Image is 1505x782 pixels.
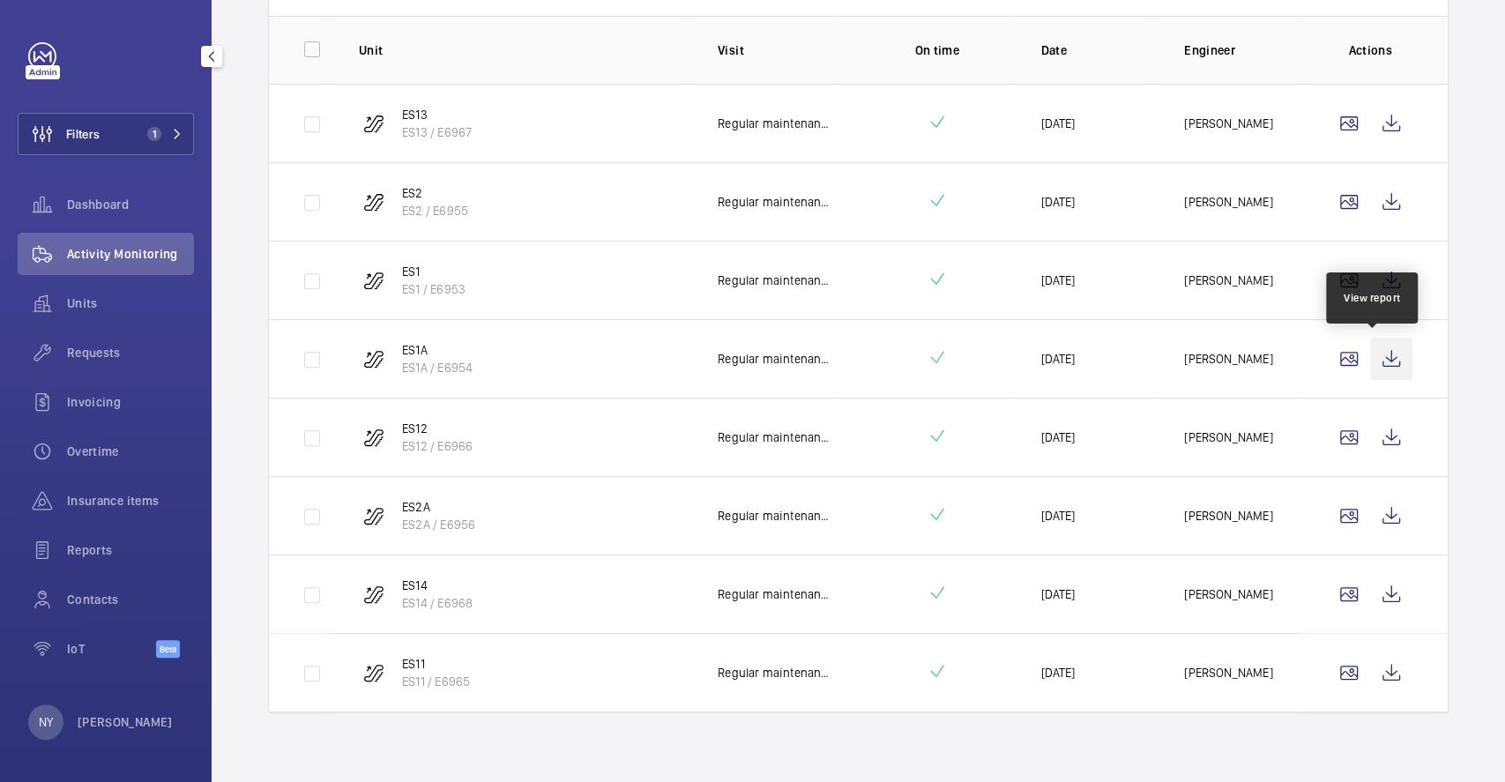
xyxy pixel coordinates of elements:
p: Regular maintenance [718,350,833,368]
p: ES1A / E6954 [402,359,473,376]
p: NY [39,713,53,731]
p: [PERSON_NAME] [1184,585,1272,603]
p: On time [861,41,1013,59]
div: View report [1344,290,1401,306]
span: Filters [66,125,100,143]
p: Regular maintenance [718,585,833,603]
p: [DATE] [1040,585,1075,603]
button: Filters1 [18,113,194,155]
p: ES12 / E6966 [402,437,473,455]
span: Units [67,294,194,312]
p: Regular maintenance [718,664,833,681]
p: ES2 [402,184,468,202]
p: Regular maintenance [718,507,833,525]
span: Insurance items [67,492,194,510]
span: Invoicing [67,393,194,411]
span: Overtime [67,443,194,460]
p: [DATE] [1040,193,1075,211]
span: 1 [147,127,161,141]
p: [DATE] [1040,272,1075,289]
p: [PERSON_NAME] [78,713,173,731]
img: escalator.svg [363,113,384,134]
p: [DATE] [1040,115,1075,132]
p: ES11 [402,655,470,673]
span: Activity Monitoring [67,245,194,263]
p: ES1 [402,263,466,280]
p: Regular maintenance [718,272,833,289]
p: [DATE] [1040,428,1075,446]
p: [DATE] [1040,350,1075,368]
img: escalator.svg [363,270,384,291]
span: Reports [67,541,194,559]
img: escalator.svg [363,662,384,683]
p: Regular maintenance [718,428,833,446]
p: Unit [359,41,689,59]
img: escalator.svg [363,584,384,605]
p: [PERSON_NAME] [1184,428,1272,446]
p: ES11 / E6965 [402,673,470,690]
p: Engineer [1184,41,1300,59]
p: ES2A [402,498,475,516]
img: escalator.svg [363,348,384,369]
p: ES12 [402,420,473,437]
p: [PERSON_NAME] [1184,272,1272,289]
span: Dashboard [67,196,194,213]
p: ES1A [402,341,473,359]
p: [DATE] [1040,507,1075,525]
p: ES13 [402,106,472,123]
p: ES14 / E6968 [402,594,473,612]
p: Regular maintenance [718,115,833,132]
img: escalator.svg [363,427,384,448]
span: Requests [67,344,194,361]
p: [PERSON_NAME] [1184,115,1272,132]
p: [DATE] [1040,664,1075,681]
span: IoT [67,640,156,658]
img: escalator.svg [363,505,384,526]
p: [PERSON_NAME] [1184,507,1272,525]
p: [PERSON_NAME] [1184,664,1272,681]
span: Contacts [67,591,194,608]
p: ES2A / E6956 [402,516,475,533]
p: Regular maintenance [718,193,833,211]
p: [PERSON_NAME] [1184,193,1272,211]
p: ES2 / E6955 [402,202,468,220]
p: ES13 / E6967 [402,123,472,141]
p: ES14 [402,577,473,594]
p: Actions [1328,41,1412,59]
img: escalator.svg [363,191,384,212]
p: Date [1040,41,1156,59]
p: ES1 / E6953 [402,280,466,298]
p: Visit [718,41,833,59]
p: [PERSON_NAME] [1184,350,1272,368]
span: Beta [156,640,180,658]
